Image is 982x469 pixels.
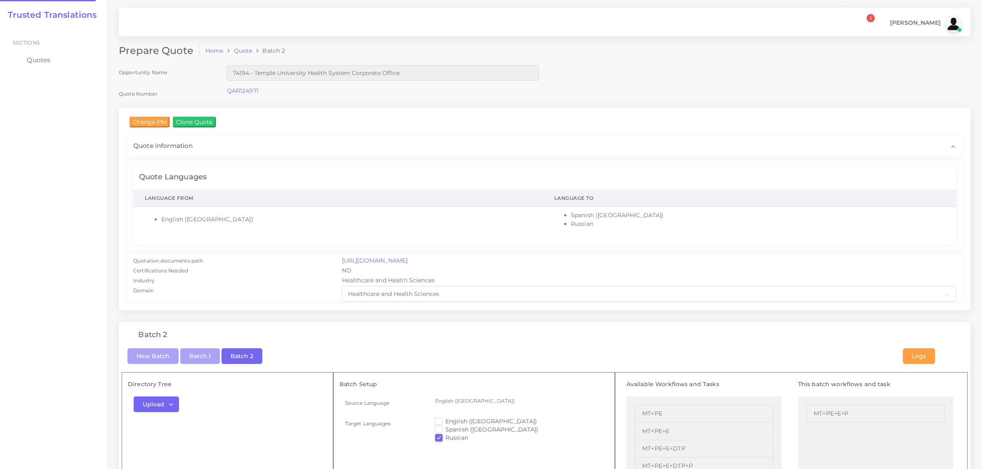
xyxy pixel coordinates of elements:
[133,277,155,284] label: Industry
[626,381,782,388] h5: Available Workflows and Tasks
[119,69,167,76] label: Opportunity Name
[445,417,537,425] label: English ([GEOGRAPHIC_DATA])
[886,16,965,32] a: [PERSON_NAME]avatar
[180,348,220,364] button: Batch 1
[134,396,179,412] button: Upload
[127,136,962,156] div: Quote information
[903,348,935,364] button: Logs
[571,211,944,220] li: Spanish ([GEOGRAPHIC_DATA])
[635,422,773,440] li: MT+PE+E
[336,266,962,276] div: NO
[336,276,962,286] div: Healthcare and Health Sciences
[345,399,389,406] label: Source Language
[161,215,531,224] li: English ([GEOGRAPHIC_DATA])
[571,220,944,228] li: Russian
[543,190,956,206] th: Language To
[435,396,603,405] p: English ([GEOGRAPHIC_DATA])
[445,434,468,442] label: Russian
[635,440,773,457] li: MT+PE+E+DTP
[945,16,962,32] img: avatar
[13,40,40,46] span: Sections
[342,257,408,264] a: [URL][DOMAIN_NAME]
[445,425,539,434] label: Spanish ([GEOGRAPHIC_DATA])
[138,331,167,340] h4: Batch 2
[133,190,543,206] th: Language From
[798,381,953,388] h5: This batch workflows and task
[6,52,101,69] a: Quotes
[221,352,262,359] a: Batch 2
[133,287,154,294] label: Domain
[27,56,50,65] span: Quotes
[859,19,874,30] a: 1
[339,381,609,388] h5: Batch Setup
[180,352,220,359] a: Batch 1
[635,405,773,422] li: MT+PE
[173,117,216,127] input: Clone Quote
[139,173,207,182] h4: Quote Languages
[2,10,97,20] a: Trusted Translations
[890,20,941,26] span: [PERSON_NAME]
[345,420,391,427] label: Target Languages
[205,47,224,55] a: Home
[128,381,327,388] h5: Directory Tree
[227,87,259,94] a: QAR124971
[806,405,945,422] li: MT+PE+E+P
[867,14,875,22] span: 1
[252,47,285,55] li: Batch 2
[119,45,200,57] h2: Prepare Quote
[912,352,926,360] span: Logs
[127,348,179,364] button: New Batch
[127,352,179,359] a: New Batch
[119,90,158,97] label: Quote Number
[133,141,193,150] span: Quote information
[133,257,203,265] label: Quotation documents path
[234,47,252,55] a: Quote
[130,117,170,127] input: Change PM
[133,267,188,274] label: Certifications Needed
[221,348,262,364] button: Batch 2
